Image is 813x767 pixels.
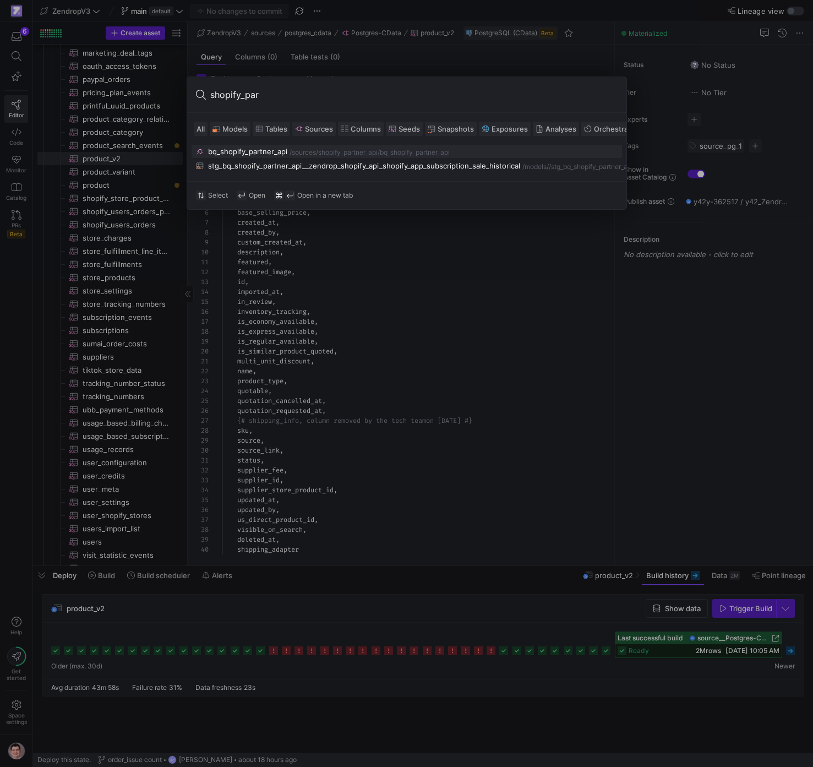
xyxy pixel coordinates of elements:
[351,124,381,133] span: Columns
[479,122,531,136] button: Exposures
[197,124,205,133] span: All
[237,191,265,200] div: Open
[338,122,384,136] button: Columns
[196,191,228,200] div: Select
[222,124,248,133] span: Models
[274,191,284,200] span: ⌘
[305,124,333,133] span: Sources
[425,122,477,136] button: Snapshots
[208,161,520,170] div: stg_bq_shopify_partner_api__zendrop_shopify_api_shopify_app_subscription_sale_historical
[253,122,290,136] button: Tables
[210,122,250,136] button: Models
[318,149,378,156] div: shopify_partner_api
[438,124,474,133] span: Snapshots
[386,122,423,136] button: Seeds
[581,122,648,136] button: Orchestrations
[290,149,318,156] div: /sources/
[594,124,645,133] span: Orchestrations
[292,122,336,136] button: Sources
[208,147,287,156] div: bq_shopify_partner_api
[522,163,549,171] div: /models/
[545,124,576,133] span: Analyses
[265,124,287,133] span: Tables
[274,191,353,200] div: Open in a new tab
[533,122,579,136] button: Analyses
[194,122,208,136] button: All
[210,86,618,104] input: Search or run a command
[399,124,420,133] span: Seeds
[378,149,450,156] div: /bq_shopify_partner_api
[492,124,528,133] span: Exposures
